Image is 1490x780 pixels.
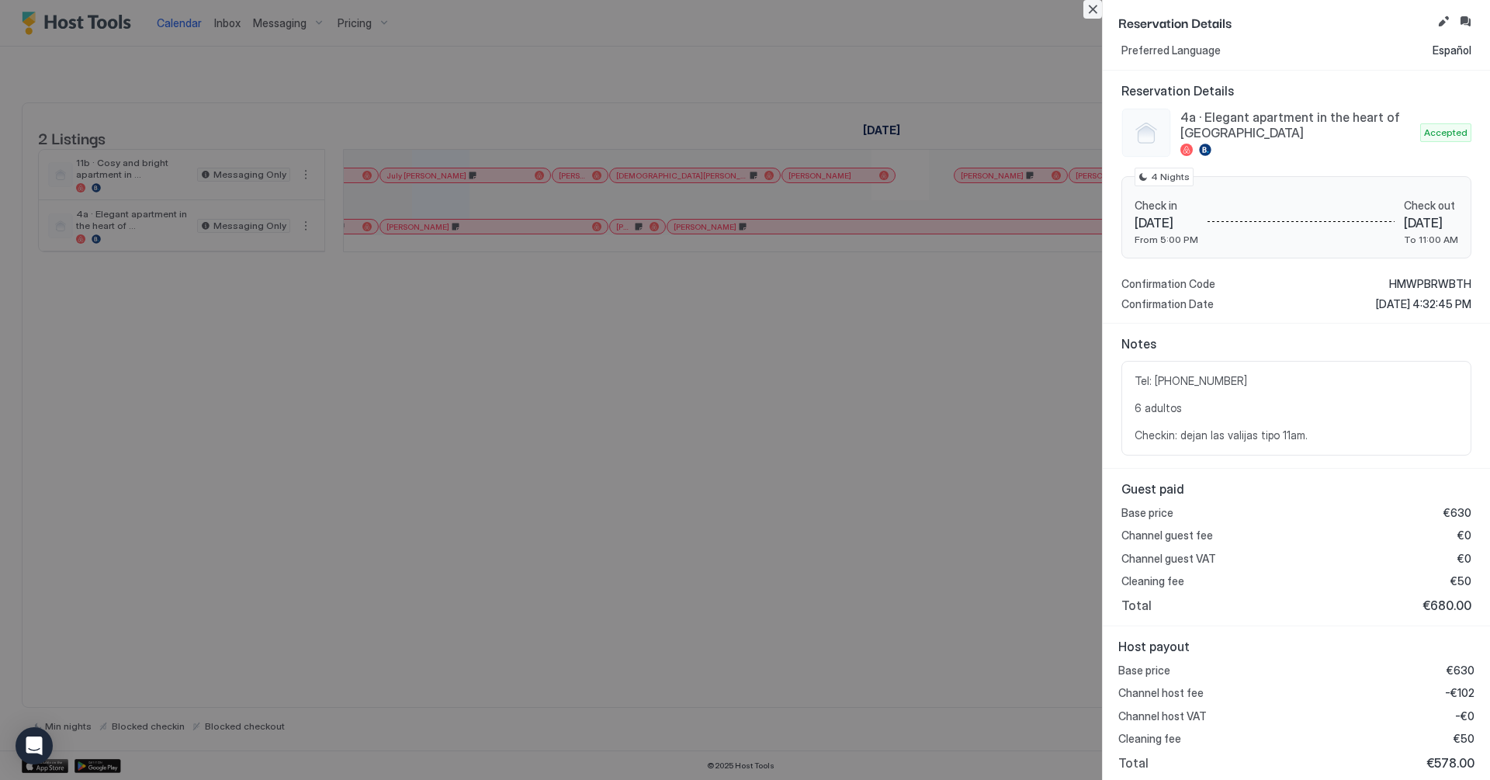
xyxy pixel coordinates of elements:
span: €0 [1457,552,1471,566]
span: Base price [1118,664,1170,678]
div: Open Intercom Messenger [16,727,53,764]
span: Channel host fee [1118,686,1204,700]
span: -€0 [1455,709,1474,723]
span: Confirmation Code [1121,277,1215,291]
span: Host payout [1118,639,1474,654]
span: Español [1433,43,1471,57]
span: Cleaning fee [1118,732,1181,746]
span: From 5:00 PM [1135,234,1198,245]
span: [DATE] [1404,215,1458,231]
span: [DATE] [1135,215,1198,231]
span: Accepted [1424,126,1467,140]
span: Guest paid [1121,481,1471,497]
span: Channel host VAT [1118,709,1207,723]
span: Notes [1121,336,1471,352]
span: Check in [1135,199,1198,213]
span: -€102 [1445,686,1474,700]
span: Reservation Details [1118,12,1431,32]
span: To 11:00 AM [1404,234,1458,245]
span: Check out [1404,199,1458,213]
span: €680.00 [1422,598,1471,613]
span: €0 [1457,529,1471,543]
button: Edit reservation [1434,12,1453,31]
span: Channel guest fee [1121,529,1213,543]
span: €630 [1443,506,1471,520]
span: Base price [1121,506,1173,520]
span: 4a · Elegant apartment in the heart of [GEOGRAPHIC_DATA] [1180,109,1414,140]
span: €50 [1454,732,1474,746]
span: Channel guest VAT [1121,552,1216,566]
span: Total [1118,755,1149,771]
span: [DATE] 4:32:45 PM [1376,297,1471,311]
span: Cleaning fee [1121,574,1184,588]
span: HMWPBRWBTH [1389,277,1471,291]
span: Confirmation Date [1121,297,1214,311]
span: €578.00 [1426,755,1474,771]
span: €50 [1450,574,1471,588]
span: Preferred Language [1121,43,1221,57]
span: Reservation Details [1121,83,1471,99]
span: Tel: [PHONE_NUMBER] 6 adultos Checkin: dejan las valijas tipo 11am. [1135,374,1458,442]
button: Inbox [1456,12,1474,31]
span: 4 Nights [1151,170,1190,184]
span: Total [1121,598,1152,613]
span: €630 [1447,664,1474,678]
